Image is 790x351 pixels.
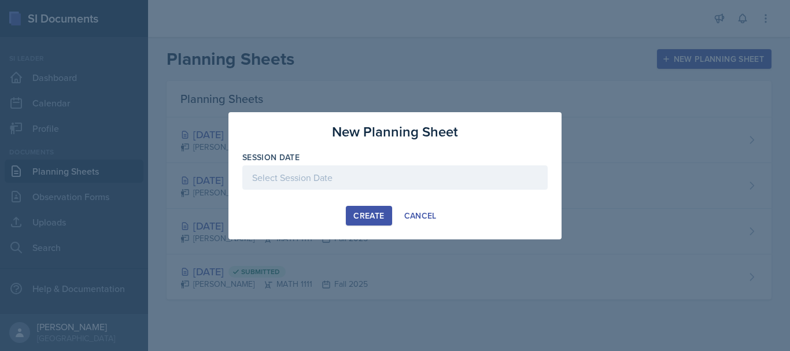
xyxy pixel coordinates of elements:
label: Session Date [242,152,300,163]
div: Create [353,211,384,220]
button: Create [346,206,392,226]
h3: New Planning Sheet [332,121,458,142]
button: Cancel [397,206,444,226]
div: Cancel [404,211,437,220]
